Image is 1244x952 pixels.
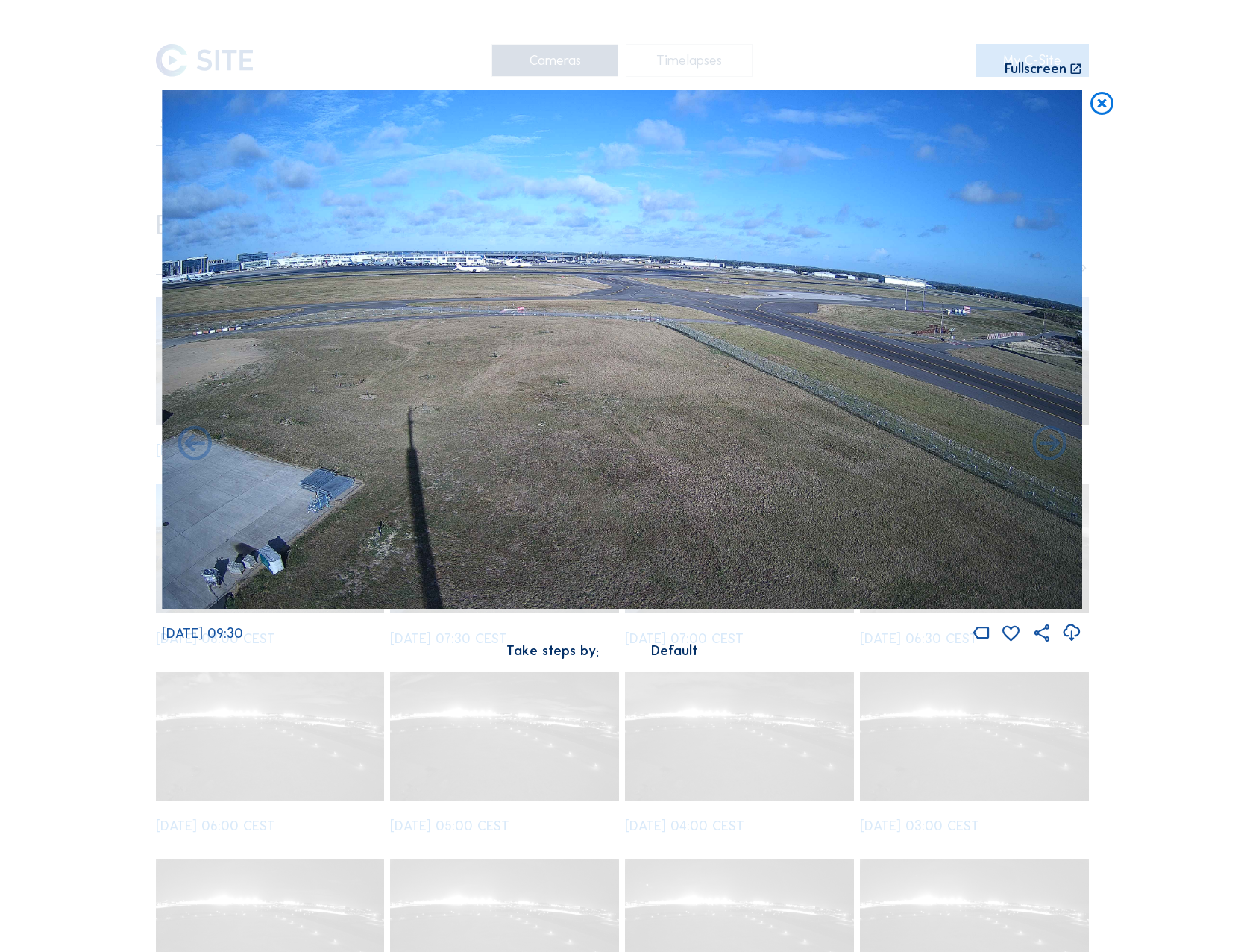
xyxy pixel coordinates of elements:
[651,644,698,657] div: Default
[1029,424,1070,465] i: Back
[162,625,243,642] span: [DATE] 09:30
[506,644,599,657] div: Take steps by:
[611,644,738,665] div: Default
[162,90,1082,608] img: Image
[1005,62,1066,76] div: Fullscreen
[175,424,216,465] i: Forward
